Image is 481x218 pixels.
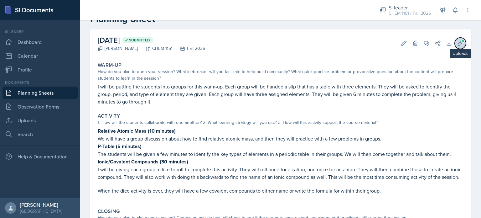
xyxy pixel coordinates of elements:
[98,113,120,119] label: Activity
[98,187,463,194] p: When the dice activity is over, they will have a few covalent compounds to either name or write t...
[98,68,463,82] div: How do you plan to open your session? What icebreaker will you facilitate to help build community...
[20,208,62,214] div: [GEOGRAPHIC_DATA]
[98,83,463,105] p: I will be putting the students into groups for this warm-up. Each group will be handed a slip tha...
[98,150,463,158] p: The students will be given a few minutes to identify the key types of elements in a periodic tabl...
[20,202,62,208] div: [PERSON_NAME]
[173,45,205,52] div: Fall 2025
[3,87,78,99] a: Planning Sheets
[98,119,463,126] div: 1. How will the students collaborate with one another? 2. What learning strategy will you use? 3....
[3,100,78,113] a: Observation Forms
[98,158,188,165] strong: Ionic/Covalent Compounds (30 minutes)
[90,13,471,24] h2: Planning Sheet
[98,127,176,135] strong: Relative Atomic Mass (10 minutes)
[389,4,431,11] div: Si leader
[138,45,173,52] div: CHEM 1151
[98,35,205,46] h2: [DATE]
[98,143,142,150] strong: P-Table (5 minutes)
[3,128,78,141] a: Search
[98,208,120,215] label: Closing
[3,150,78,163] div: Help & Documentation
[98,135,463,142] p: We will have a group discussion about how to find relative atomic mass, and then they will practi...
[129,38,150,43] span: Submitted
[3,50,78,62] a: Calendar
[455,38,466,49] button: Uploads
[98,62,122,68] label: Warm-Up
[3,36,78,48] a: Dashboard
[98,166,463,181] p: I will be giving each group a dice to roll to complete this activity. They will roll once for a c...
[3,29,78,35] div: Si leader
[389,10,431,17] div: CHEM 1151 / Fall 2025
[3,80,78,85] div: Documents
[3,114,78,127] a: Uploads
[3,63,78,76] a: Profile
[98,45,138,52] div: [PERSON_NAME]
